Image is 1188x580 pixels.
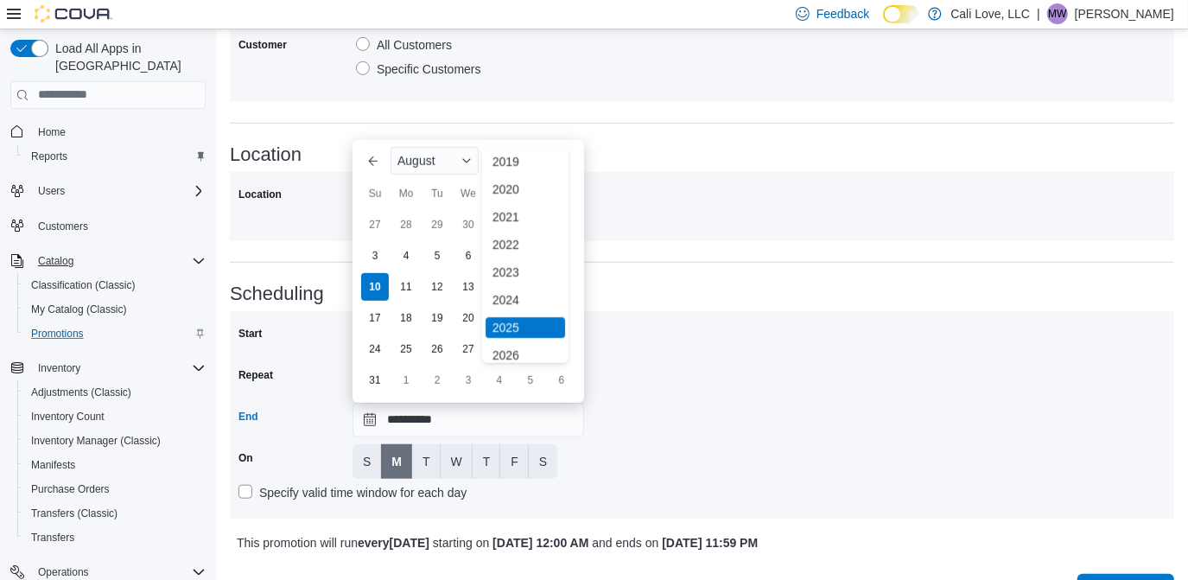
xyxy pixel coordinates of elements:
div: day-31 [361,366,389,394]
span: Reports [24,146,206,167]
button: Classification (Classic) [17,273,213,297]
a: Transfers [24,527,81,548]
span: My Catalog (Classic) [24,299,206,320]
button: T [473,444,501,479]
button: S [353,444,381,479]
span: Operations [38,565,89,579]
p: [PERSON_NAME] [1075,3,1174,24]
a: Promotions [24,323,91,344]
button: My Catalog (Classic) [17,297,213,322]
input: Press the down key to enter a popover containing a calendar. Press the escape key to close the po... [353,403,584,437]
div: day-4 [392,242,420,270]
span: Adjustments (Classic) [31,386,131,399]
div: 2024 [486,290,565,310]
label: Repeat [238,368,273,382]
span: M [391,453,402,470]
div: day-3 [361,242,389,270]
button: Transfers [17,526,213,550]
div: day-4 [486,366,513,394]
span: S [363,453,371,470]
span: Catalog [38,254,73,268]
button: M [381,444,412,479]
button: Purchase Orders [17,477,213,501]
span: Transfers [24,527,206,548]
div: day-6 [548,366,575,394]
span: MW [1048,3,1066,24]
button: Catalog [3,249,213,273]
span: Customers [38,220,88,233]
span: Classification (Classic) [31,278,136,292]
button: W [441,444,473,479]
label: On [238,451,253,465]
div: day-11 [392,273,420,301]
button: Users [31,181,72,201]
button: Inventory Manager (Classic) [17,429,213,453]
div: day-26 [423,335,451,363]
span: Users [31,181,206,201]
label: Customer [238,38,287,52]
div: 2019 [486,151,565,172]
div: 2021 [486,207,565,227]
span: Dark Mode [883,23,884,24]
p: | [1037,3,1040,24]
label: Location [238,188,282,201]
label: Specific Customers [356,59,481,80]
span: Feedback [816,5,869,22]
button: Transfers (Classic) [17,501,213,526]
div: day-13 [454,273,482,301]
button: Catalog [31,251,80,271]
span: Purchase Orders [31,482,110,496]
img: Cova [35,5,112,22]
div: Melissa Wight [1047,3,1068,24]
div: day-10 [361,273,389,301]
span: Customers [31,215,206,237]
button: Home [3,119,213,144]
div: day-25 [392,335,420,363]
span: Inventory Manager (Classic) [31,434,161,448]
h3: Scheduling [230,284,1174,304]
span: W [451,453,462,470]
span: Classification (Classic) [24,275,206,296]
div: August, 2025 [359,209,577,396]
a: Transfers (Classic) [24,503,124,524]
label: All Customers [356,35,452,55]
span: Manifests [31,458,75,472]
span: Home [38,125,66,139]
div: day-24 [361,335,389,363]
button: Previous Month [359,147,387,175]
label: Start [238,327,262,341]
div: We [454,180,482,207]
b: every [DATE] [358,536,429,550]
button: Promotions [17,322,213,346]
span: Home [31,121,206,143]
span: Transfers (Classic) [31,507,118,520]
div: Button. Open the month selector. August is currently selected. [391,147,479,175]
span: Promotions [31,327,84,341]
a: Inventory Count [24,406,111,427]
div: day-27 [361,211,389,239]
div: day-1 [392,366,420,394]
div: 2020 [486,179,565,200]
button: F [500,444,529,479]
h3: Location [230,144,1174,165]
a: My Catalog (Classic) [24,299,134,320]
a: Customers [31,216,95,237]
a: Home [31,122,73,143]
a: Classification (Classic) [24,275,143,296]
div: day-18 [392,304,420,332]
a: Inventory Manager (Classic) [24,430,168,451]
div: Mo [392,180,420,207]
div: day-2 [423,366,451,394]
span: Transfers [31,531,74,545]
div: day-5 [423,242,451,270]
div: day-3 [454,366,482,394]
span: T [422,453,430,470]
div: day-17 [361,304,389,332]
b: [DATE] 11:59 PM [662,536,758,550]
span: Users [38,184,65,198]
span: T [483,453,491,470]
label: End [238,410,258,424]
span: Adjustments (Classic) [24,382,206,403]
div: 2026 [486,345,565,366]
div: day-5 [517,366,544,394]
